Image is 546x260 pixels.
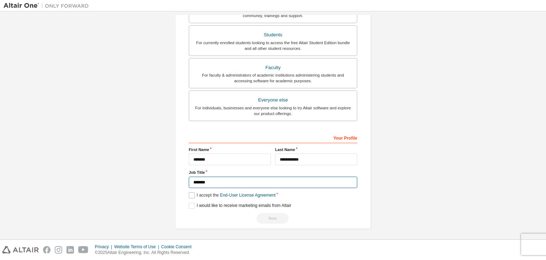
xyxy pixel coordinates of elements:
[193,30,353,40] div: Students
[220,193,276,198] a: End-User License Agreement
[78,246,89,254] img: youtube.svg
[189,192,275,198] label: I accept the
[193,95,353,105] div: Everyone else
[161,244,196,250] div: Cookie Consent
[66,246,74,254] img: linkedin.svg
[43,246,50,254] img: facebook.svg
[114,244,161,250] div: Website Terms of Use
[95,250,196,256] p: © 2025 Altair Engineering, Inc. All Rights Reserved.
[95,244,114,250] div: Privacy
[189,132,357,143] div: Your Profile
[55,246,62,254] img: instagram.svg
[193,40,353,51] div: For currently enrolled students looking to access the free Altair Student Edition bundle and all ...
[193,105,353,116] div: For individuals, businesses and everyone else looking to try Altair software and explore our prod...
[193,63,353,73] div: Faculty
[4,2,92,9] img: Altair One
[275,147,357,152] label: Last Name
[189,213,357,224] div: Read and acccept EULA to continue
[189,203,291,209] label: I would like to receive marketing emails from Altair
[193,72,353,84] div: For faculty & administrators of academic institutions administering students and accessing softwa...
[189,147,271,152] label: First Name
[189,170,357,175] label: Job Title
[2,246,39,254] img: altair_logo.svg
